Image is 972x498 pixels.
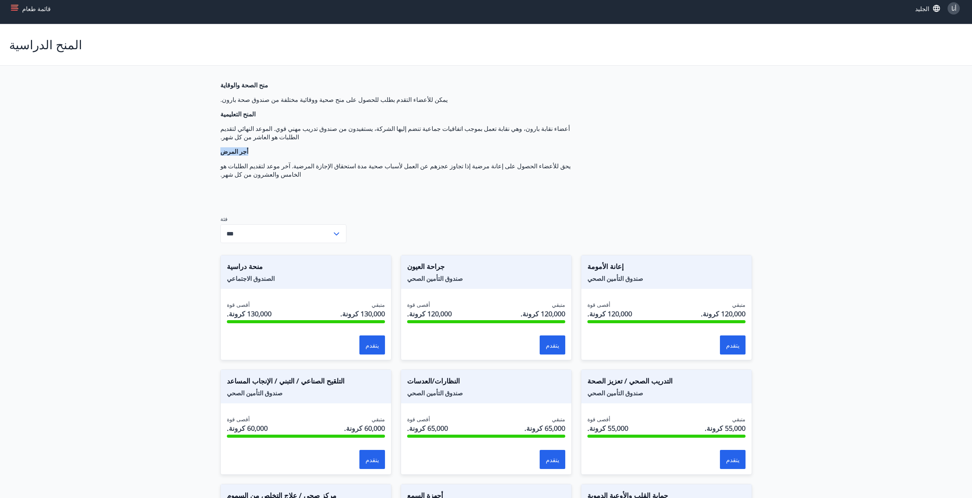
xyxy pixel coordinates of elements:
[540,335,565,355] button: يتقدم
[227,301,250,308] font: أقصى قوة
[587,274,643,283] font: صندوق التأمين الصحي
[9,36,82,53] font: المنح الدراسية
[951,4,956,13] font: أنا
[546,341,559,350] font: يتقدم
[227,424,268,433] font: 60,000 كرونة.
[220,110,256,118] font: المنح التعليمية
[407,389,463,397] font: صندوق التأمين الصحي
[407,376,460,385] font: النظارات/العدسات
[587,309,632,318] font: 120,000 كرونة.
[227,262,263,271] font: منحة دراسية
[344,424,385,433] font: 60,000 كرونة.
[552,301,565,308] font: متبقي
[407,262,445,271] font: جراحة العيون
[407,301,430,308] font: أقصى قوة
[407,309,452,318] font: 120,000 كرونة.
[220,124,570,141] font: أعضاء نقابة بارون، وهي نقابة تعمل بموجب اتفاقيات جماعية تنضم إليها الشركة، يستفيدون من صندوق تدري...
[705,424,746,433] font: 55,000 كرونة.
[732,416,746,423] font: متبقي
[366,341,379,350] font: يتقدم
[587,301,610,308] font: أقصى قوة
[521,309,565,318] font: 120,000 كرونة.
[227,416,250,423] font: أقصى قوة
[372,301,385,308] font: متبقي
[912,1,943,16] button: الجليد
[540,450,565,469] button: يتقدم
[726,341,739,350] font: يتقدم
[587,262,624,271] font: إعانة الأمومة
[220,81,268,89] font: منح الصحة والوقاية
[720,450,746,469] button: يتقدم
[220,95,448,104] font: يمكن للأعضاء التقدم بطلب للحصول على منح صحية ووقائية مختلفة من صندوق صحة بارون.
[587,389,643,397] font: صندوق التأمين الصحي
[720,335,746,355] button: يتقدم
[22,5,51,13] font: قائمة طعام
[546,456,559,464] font: يتقدم
[366,456,379,464] font: يتقدم
[227,376,344,385] font: التلقيح الصناعي / التبني / الإنجاب المساعد
[372,416,385,423] font: متبقي
[227,389,283,397] font: صندوق التأمين الصحي
[407,416,430,423] font: أقصى قوة
[552,416,565,423] font: متبقي
[915,5,929,13] font: الجليد
[359,335,385,355] button: يتقدم
[587,416,610,423] font: أقصى قوة
[220,215,228,222] font: فئة
[359,450,385,469] button: يتقدم
[524,424,565,433] font: 65,000 كرونة.
[587,376,673,385] font: التدريب الصحي / تعزيز الصحة
[9,2,54,15] button: قائمة طعام
[407,274,463,283] font: صندوق التأمين الصحي
[340,309,385,318] font: 130,000 كرونة.
[227,309,272,318] font: 130,000 كرونة.
[726,456,739,464] font: يتقدم
[220,147,248,156] font: أجر المرض
[701,309,746,318] font: 120,000 كرونة.
[407,424,448,433] font: 65,000 كرونة.
[227,274,275,283] font: الصندوق الاجتماعي
[220,162,571,179] font: يحق للأعضاء الحصول على إعانة مرضية إذا تجاوز عجزهم عن العمل لأسباب صحية مدة استحقاق الإجازة المرض...
[732,301,746,308] font: متبقي
[587,424,628,433] font: 55,000 كرونة.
